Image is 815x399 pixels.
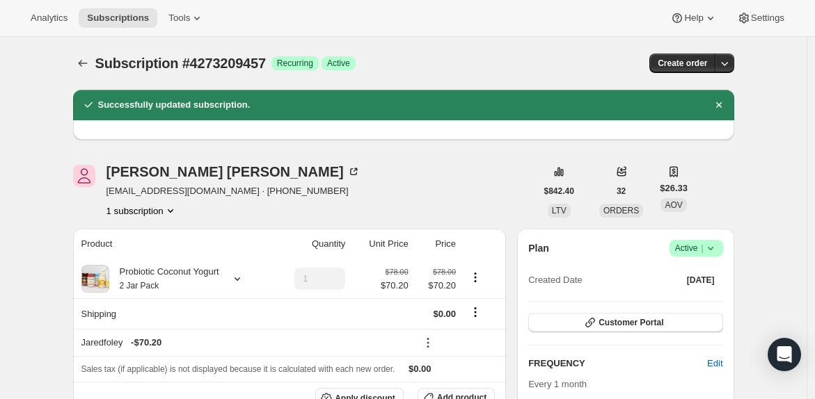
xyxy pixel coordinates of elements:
span: $26.33 [660,181,688,195]
span: 32 [617,186,626,197]
span: Subscriptions [87,13,149,24]
span: Active [327,58,350,69]
span: $0.00 [409,364,432,374]
button: Subscriptions [73,54,93,73]
span: Active [675,241,718,255]
th: Product [73,229,272,259]
h2: Plan [528,241,549,255]
span: Sales tax (if applicable) is not displayed because it is calculated with each new order. [81,364,395,374]
h2: Successfully updated subscription. [98,98,251,112]
button: [DATE] [679,270,723,290]
button: Help [662,8,725,28]
img: product img [81,265,109,293]
span: Edit [707,357,722,370]
span: | [701,243,703,254]
span: Every 1 month [528,379,587,389]
span: Customer Portal [599,317,663,328]
button: Dismiss notification [709,95,729,115]
span: Analytics [31,13,68,24]
div: Probiotic Coconut Yogurt [109,265,219,293]
span: $842.40 [544,186,574,197]
span: [EMAIL_ADDRESS][DOMAIN_NAME] · [PHONE_NUMBER] [106,184,361,198]
button: Settings [729,8,793,28]
span: - $70.20 [131,336,161,350]
span: $0.00 [433,309,456,319]
th: Shipping [73,298,272,329]
span: ORDERS [603,206,639,215]
small: $78.00 [433,268,456,276]
button: Product actions [106,204,177,218]
span: Jared Foley [73,165,95,187]
button: Shipping actions [464,304,486,320]
span: Settings [751,13,784,24]
small: 2 Jar Pack [120,281,159,291]
h2: FREQUENCY [528,357,707,370]
span: Recurring [277,58,313,69]
button: Analytics [22,8,76,28]
button: Tools [160,8,212,28]
span: LTV [552,206,567,215]
button: Edit [699,352,731,375]
button: $842.40 [536,181,583,201]
span: [DATE] [687,275,715,286]
span: Help [684,13,703,24]
span: Tools [168,13,190,24]
button: Customer Portal [528,313,722,332]
small: $78.00 [386,268,409,276]
th: Price [413,229,460,259]
span: Create order [658,58,707,69]
span: Created Date [528,273,582,287]
span: AOV [665,200,682,210]
th: Unit Price [349,229,412,259]
div: Open Intercom Messenger [768,338,801,371]
button: 32 [608,181,634,201]
th: Quantity [271,229,349,259]
span: $70.20 [381,279,409,293]
button: Subscriptions [79,8,157,28]
span: $70.20 [417,279,456,293]
button: Product actions [464,270,486,285]
span: Subscription #4273209457 [95,56,266,71]
div: Jaredfoley [81,336,409,350]
button: Create order [649,54,715,73]
div: [PERSON_NAME] [PERSON_NAME] [106,165,361,179]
